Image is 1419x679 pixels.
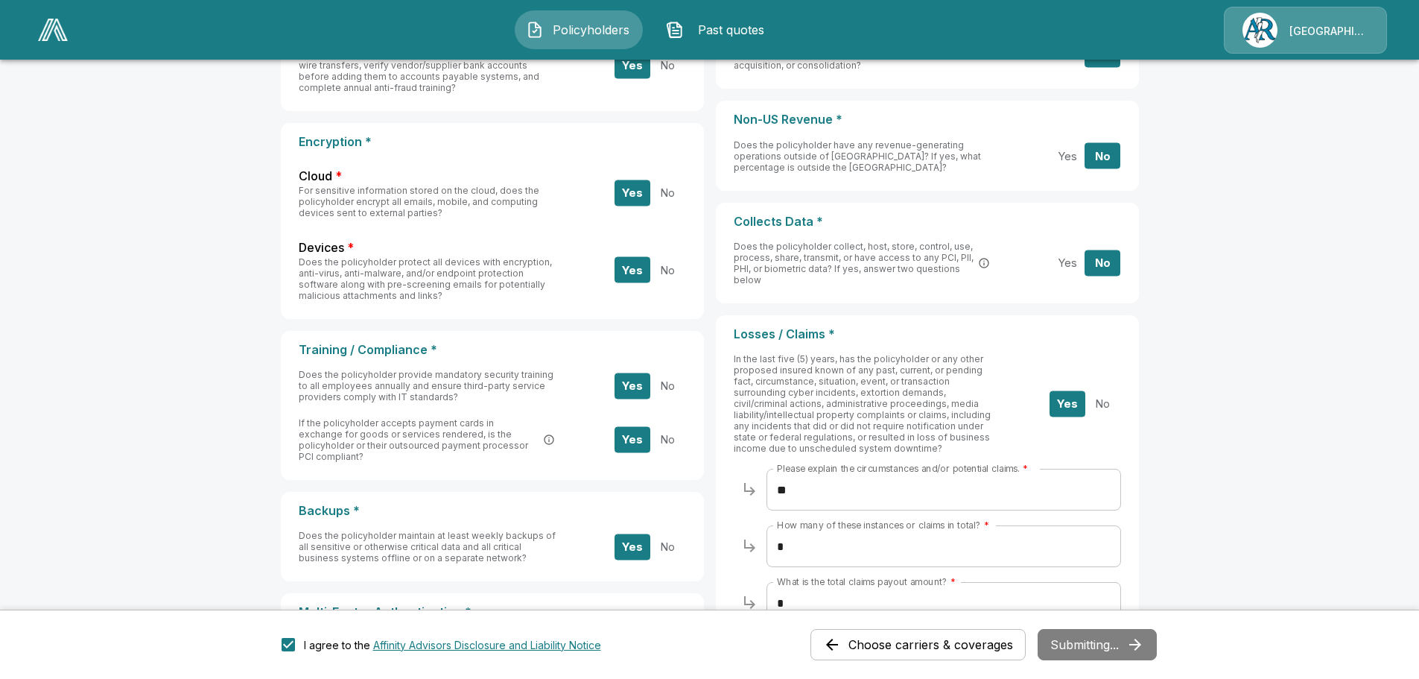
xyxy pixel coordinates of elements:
button: No [650,534,685,560]
span: Does the policyholder collect, host, store, control, use, process, share, transmit, or have acces... [734,241,974,285]
button: I agree to the [373,637,601,653]
button: PCI DSS (Payment Card Industry Data Security Standard) is a set of security standards designed to... [542,432,556,447]
button: Past quotes IconPast quotes [655,10,783,49]
label: How many of these instances or claims in total? [777,519,988,531]
button: Policyholders IconPolicyholders [515,10,643,49]
span: Does the policyholder maintain at least weekly backups of all sensitive or otherwise critical dat... [299,530,556,563]
span: Devices [299,239,344,256]
span: Policyholders [550,21,632,39]
div: I agree to the [304,637,601,653]
button: No [650,257,685,283]
button: No [650,180,685,206]
p: Multi-Factor Authentication * [299,605,686,619]
img: Past quotes Icon [666,21,684,39]
p: Training / Compliance * [299,343,686,357]
button: No [1085,250,1120,277]
span: Does the policyholder protect all devices with encryption, anti-virus, anti-malware, and/or endpo... [299,256,552,301]
span: Does the policyholder have any revenue-generating operations outside of [GEOGRAPHIC_DATA]? If yes... [734,139,981,173]
img: AA Logo [38,19,68,41]
span: If the policyholder accepts payment cards in exchange for goods or services rendered, is the poli... [299,417,539,462]
label: What is the total claims payout amount? [777,575,955,588]
button: Yes [615,534,650,560]
button: Yes [1050,391,1085,417]
button: No [650,52,685,78]
button: No [1085,391,1120,417]
p: Losses / Claims * [734,327,1121,341]
span: Does the policyholder provide mandatory security training to all employees annually and ensure th... [299,369,553,402]
button: Yes [615,257,650,283]
button: Yes [615,180,650,206]
button: Yes [615,52,650,78]
p: Encryption * [299,135,686,149]
span: In the last five (5) years, has the policyholder or any other proposed insured known of any past,... [734,353,991,454]
p: Collects Data * [734,215,1121,229]
img: Policyholders Icon [526,21,544,39]
button: No [650,427,685,453]
span: Cloud [299,168,332,185]
button: Choose carriers & coverages [810,629,1026,660]
button: Yes [1050,250,1085,277]
span: Past quotes [690,21,772,39]
button: Yes [615,427,650,453]
label: Please explain the circumstances and/or potential claims. [777,462,1028,475]
button: No [650,373,685,399]
span: For sensitive information stored on the cloud, does the policyholder encrypt all emails, mobile, ... [299,185,539,218]
span: Do policyholder employees authenticate fund transfer requests, prevent unauthorized employees fro... [299,37,551,93]
button: Yes [1050,143,1085,169]
p: Non-US Revenue * [734,113,1121,127]
button: No [1085,143,1120,169]
p: Backups * [299,504,686,518]
button: Yes [615,373,650,399]
button: PCI: Payment card information. PII: Personally Identifiable Information (names, SSNs, addresses).... [977,256,991,271]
